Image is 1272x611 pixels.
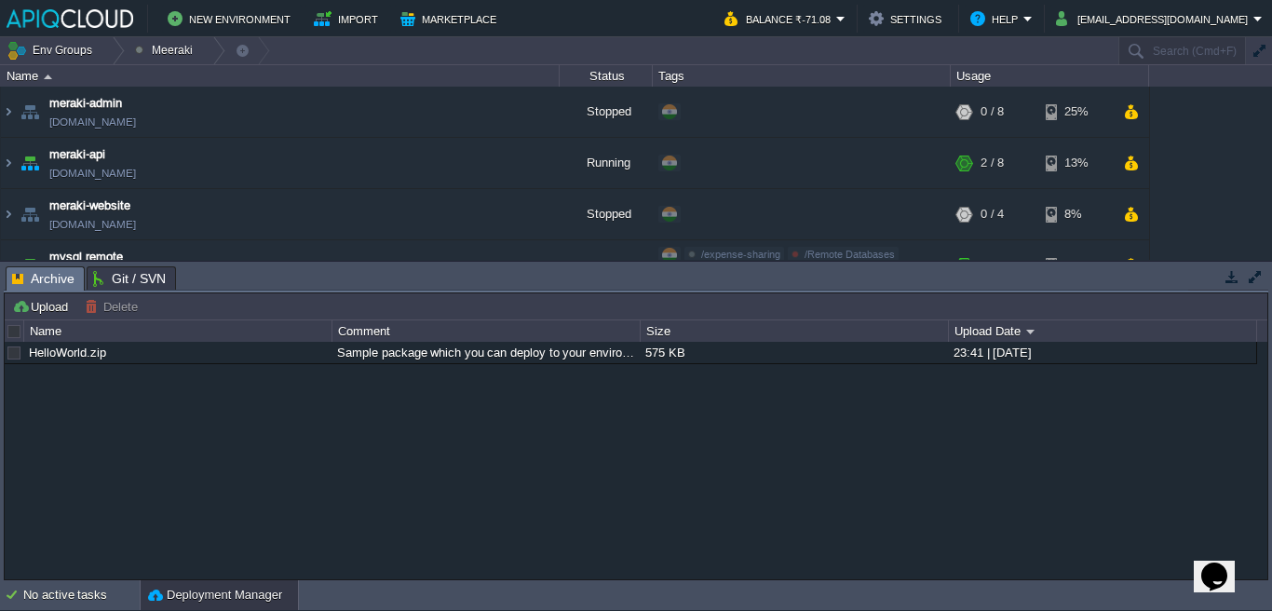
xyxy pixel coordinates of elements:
[7,37,99,63] button: Env Groups
[952,65,1148,87] div: Usage
[49,164,136,183] a: [DOMAIN_NAME]
[981,240,1010,291] div: 5 / 16
[642,320,948,342] div: Size
[869,7,947,30] button: Settings
[400,7,502,30] button: Marketplace
[314,7,384,30] button: Import
[1046,87,1106,137] div: 25%
[49,113,136,131] a: [DOMAIN_NAME]
[981,87,1004,137] div: 0 / 8
[1,87,16,137] img: AMDAwAAAACH5BAEAAAAALAAAAAABAAEAAAICRAEAOw==
[23,580,140,610] div: No active tasks
[560,138,653,188] div: Running
[148,586,282,604] button: Deployment Manager
[17,87,43,137] img: AMDAwAAAACH5BAEAAAAALAAAAAABAAEAAAICRAEAOw==
[950,320,1256,342] div: Upload Date
[49,197,130,215] a: meraki-website
[333,320,640,342] div: Comment
[29,346,106,360] a: HelloWorld.zip
[654,65,950,87] div: Tags
[12,298,74,315] button: Upload
[1046,138,1106,188] div: 13%
[1,189,16,239] img: AMDAwAAAACH5BAEAAAAALAAAAAABAAEAAAICRAEAOw==
[17,240,43,291] img: AMDAwAAAACH5BAEAAAAALAAAAAABAAEAAAICRAEAOw==
[981,189,1004,239] div: 0 / 4
[724,7,836,30] button: Balance ₹-71.08
[560,240,653,291] div: Running
[805,249,895,260] span: /Remote Databases
[560,87,653,137] div: Stopped
[1,138,16,188] img: AMDAwAAAACH5BAEAAAAALAAAAAABAAEAAAICRAEAOw==
[1046,189,1106,239] div: 8%
[1,240,16,291] img: AMDAwAAAACH5BAEAAAAALAAAAAABAAEAAAICRAEAOw==
[1056,7,1253,30] button: [EMAIL_ADDRESS][DOMAIN_NAME]
[560,189,653,239] div: Stopped
[49,248,123,266] a: mysql remote
[49,94,122,113] a: meraki-admin
[12,267,74,291] span: Archive
[49,215,136,234] a: [DOMAIN_NAME]
[970,7,1023,30] button: Help
[1046,240,1106,291] div: 17%
[561,65,652,87] div: Status
[93,267,166,290] span: Git / SVN
[17,189,43,239] img: AMDAwAAAACH5BAEAAAAALAAAAAABAAEAAAICRAEAOw==
[981,138,1004,188] div: 2 / 8
[332,342,639,363] div: Sample package which you can deploy to your environment. Feel free to delete and upload a package...
[168,7,296,30] button: New Environment
[949,342,1255,363] div: 23:41 | [DATE]
[135,37,199,63] button: Meeraki
[44,75,52,79] img: AMDAwAAAACH5BAEAAAAALAAAAAABAAEAAAICRAEAOw==
[17,138,43,188] img: AMDAwAAAACH5BAEAAAAALAAAAAABAAEAAAICRAEAOw==
[7,9,133,28] img: APIQCloud
[641,342,947,363] div: 575 KB
[2,65,559,87] div: Name
[701,249,780,260] span: /expense-sharing
[85,298,143,315] button: Delete
[25,320,332,342] div: Name
[49,145,105,164] a: meraki-api
[1194,536,1253,592] iframe: chat widget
